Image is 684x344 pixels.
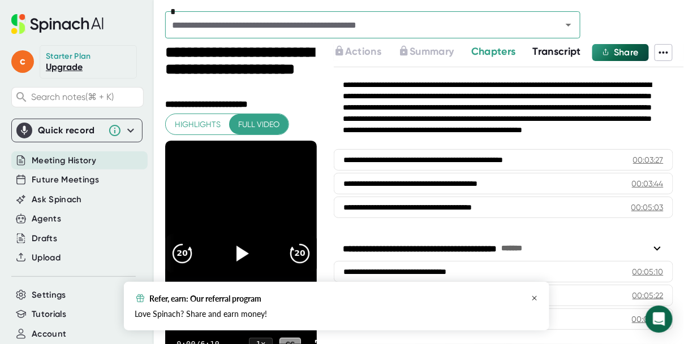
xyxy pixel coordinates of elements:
[632,313,664,325] div: 00:05:52
[32,232,57,245] button: Drafts
[32,173,99,186] button: Future Meetings
[471,45,516,58] span: Chapters
[32,193,82,206] button: Ask Spinach
[533,45,582,58] span: Transcript
[471,44,516,59] button: Chapters
[16,119,137,142] div: Quick record
[46,51,91,62] div: Starter Plan
[32,289,66,302] button: Settings
[631,202,664,213] div: 00:05:03
[533,44,582,59] button: Transcript
[632,178,664,189] div: 00:03:44
[238,117,279,132] span: Full video
[345,45,381,58] span: Actions
[229,114,289,135] button: Full video
[31,92,140,102] span: Search notes (⌘ + K)
[11,50,34,73] span: c
[334,44,381,59] button: Actions
[32,212,61,225] button: Agents
[592,44,649,61] button: Share
[633,154,664,166] div: 00:03:27
[334,44,398,61] div: Upgrade to access
[46,62,83,72] a: Upgrade
[32,154,96,167] button: Meeting History
[410,45,454,58] span: Summary
[398,44,454,59] button: Summary
[32,251,61,264] button: Upload
[175,117,221,132] span: Highlights
[633,266,664,277] div: 00:05:10
[166,114,230,135] button: Highlights
[398,44,471,61] div: Upgrade to access
[32,328,66,341] button: Account
[614,47,639,58] span: Share
[561,17,577,33] button: Open
[32,308,66,321] button: Tutorials
[646,306,673,333] div: Open Intercom Messenger
[38,125,102,136] div: Quick record
[633,290,664,301] div: 00:05:22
